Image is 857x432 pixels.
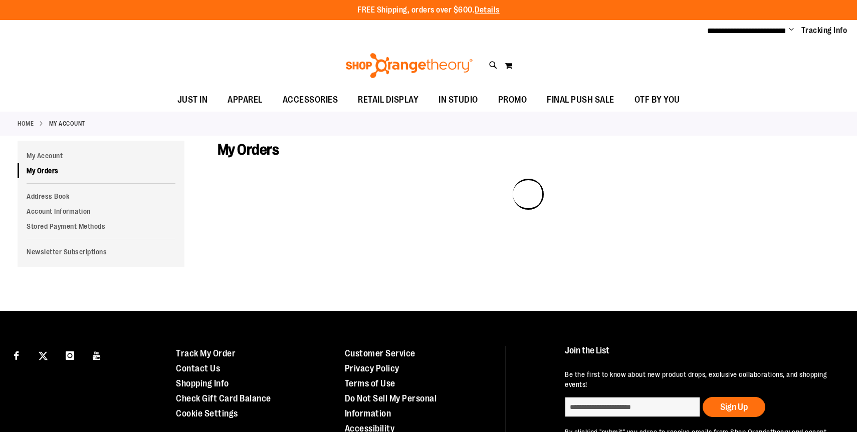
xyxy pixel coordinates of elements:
[345,363,399,373] a: Privacy Policy
[357,5,500,16] p: FREE Shipping, orders over $600.
[565,397,700,417] input: enter email
[61,346,79,363] a: Visit our Instagram page
[18,163,184,178] a: My Orders
[283,89,338,111] span: ACCESSORIES
[18,219,184,234] a: Stored Payment Methods
[18,119,34,128] a: Home
[537,89,624,112] a: FINAL PUSH SALE
[8,346,25,363] a: Visit our Facebook page
[344,53,474,78] img: Shop Orangetheory
[218,89,273,112] a: APPAREL
[18,204,184,219] a: Account Information
[18,244,184,259] a: Newsletter Subscriptions
[488,89,537,112] a: PROMO
[345,378,395,388] a: Terms of Use
[49,119,85,128] strong: My Account
[177,89,208,111] span: JUST IN
[565,346,835,364] h4: Join the List
[228,89,263,111] span: APPAREL
[565,369,835,389] p: Be the first to know about new product drops, exclusive collaborations, and shopping events!
[439,89,478,111] span: IN STUDIO
[88,346,106,363] a: Visit our Youtube page
[218,141,279,158] span: My Orders
[634,89,680,111] span: OTF BY YOU
[35,346,52,363] a: Visit our X page
[39,351,48,360] img: Twitter
[176,348,236,358] a: Track My Order
[547,89,614,111] span: FINAL PUSH SALE
[498,89,527,111] span: PROMO
[358,89,418,111] span: RETAIL DISPLAY
[720,402,748,412] span: Sign Up
[176,363,220,373] a: Contact Us
[176,378,229,388] a: Shopping Info
[428,89,488,112] a: IN STUDIO
[475,6,500,15] a: Details
[18,148,184,163] a: My Account
[345,348,415,358] a: Customer Service
[345,393,437,418] a: Do Not Sell My Personal Information
[801,25,847,36] a: Tracking Info
[176,408,238,418] a: Cookie Settings
[789,26,794,36] button: Account menu
[624,89,690,112] a: OTF BY YOU
[703,397,765,417] button: Sign Up
[273,89,348,112] a: ACCESSORIES
[18,189,184,204] a: Address Book
[167,89,218,112] a: JUST IN
[176,393,271,403] a: Check Gift Card Balance
[348,89,428,112] a: RETAIL DISPLAY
